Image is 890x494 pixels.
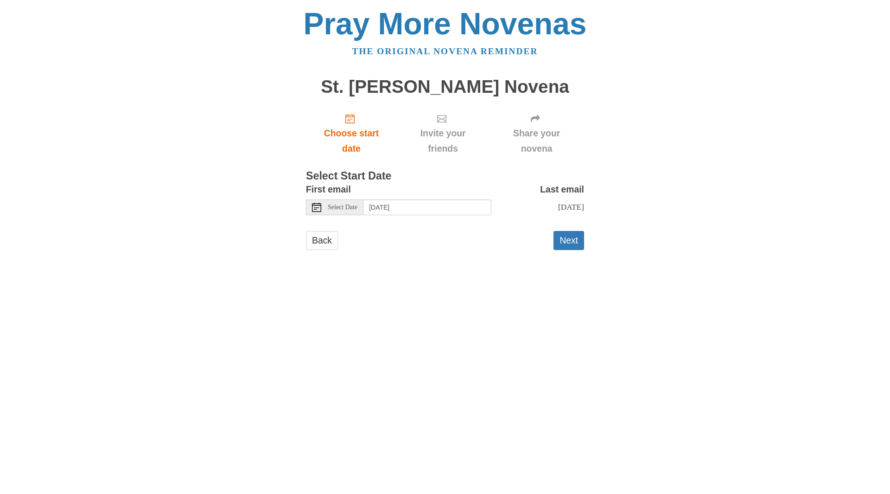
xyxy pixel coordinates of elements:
span: Choose start date [315,126,388,156]
button: Next [553,231,584,250]
span: Share your novena [498,126,575,156]
div: Click "Next" to confirm your start date first. [489,106,584,161]
a: Back [306,231,338,250]
label: Last email [540,182,584,197]
a: The original novena reminder [352,46,538,56]
span: Invite your friends [406,126,480,156]
span: Select Date [328,204,357,211]
label: First email [306,182,351,197]
div: Click "Next" to confirm your start date first. [397,106,489,161]
a: Pray More Novenas [304,6,587,41]
a: Choose start date [306,106,397,161]
h3: Select Start Date [306,170,584,182]
h1: St. [PERSON_NAME] Novena [306,77,584,97]
span: [DATE] [558,202,584,212]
